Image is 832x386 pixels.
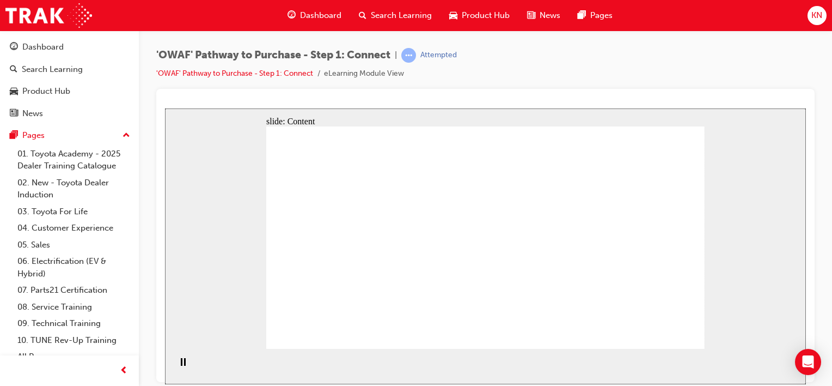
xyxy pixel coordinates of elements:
a: news-iconNews [518,4,569,27]
span: search-icon [10,65,17,75]
div: Pages [22,129,45,142]
span: Pages [590,9,613,22]
div: Dashboard [22,41,64,53]
a: Dashboard [4,37,134,57]
div: Attempted [420,50,457,61]
div: Product Hub [22,85,70,98]
button: DashboardSearch LearningProduct HubNews [4,35,134,125]
div: Search Learning [22,63,83,76]
div: News [22,107,43,120]
span: guage-icon [10,43,18,52]
a: search-iconSearch Learning [350,4,441,27]
span: up-icon [123,129,130,143]
a: 02. New - Toyota Dealer Induction [13,174,134,203]
button: Pages [4,125,134,146]
a: 08. Service Training [13,299,134,316]
span: learningRecordVerb_ATTEMPT-icon [401,48,416,63]
span: news-icon [10,109,18,119]
span: pages-icon [578,9,586,22]
li: eLearning Module View [324,68,404,80]
div: Open Intercom Messenger [795,349,821,375]
a: 10. TUNE Rev-Up Training [13,332,134,349]
span: News [540,9,560,22]
a: car-iconProduct Hub [441,4,518,27]
a: All Pages [13,348,134,365]
img: Trak [5,3,92,28]
button: KN [807,6,827,25]
span: search-icon [359,9,366,22]
a: 03. Toyota For Life [13,203,134,220]
a: 07. Parts21 Certification [13,282,134,299]
a: Search Learning [4,59,134,80]
a: pages-iconPages [569,4,621,27]
span: guage-icon [287,9,296,22]
div: playback controls [5,240,24,276]
a: 09. Technical Training [13,315,134,332]
span: KN [811,9,822,22]
a: News [4,104,134,124]
a: guage-iconDashboard [279,4,350,27]
span: Dashboard [300,9,341,22]
a: 01. Toyota Academy - 2025 Dealer Training Catalogue [13,146,134,174]
span: car-icon [10,87,18,96]
span: news-icon [527,9,535,22]
span: car-icon [449,9,457,22]
a: Product Hub [4,81,134,101]
button: Pause (Ctrl+Alt+P) [5,249,24,268]
span: Product Hub [462,9,510,22]
a: 04. Customer Experience [13,220,134,237]
a: 'OWAF' Pathway to Purchase - Step 1: Connect [156,69,313,78]
a: 06. Electrification (EV & Hybrid) [13,253,134,282]
span: pages-icon [10,131,18,141]
span: 'OWAF' Pathway to Purchase - Step 1: Connect [156,49,390,62]
span: | [395,49,397,62]
a: 05. Sales [13,237,134,254]
span: prev-icon [120,364,128,378]
span: Search Learning [371,9,432,22]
